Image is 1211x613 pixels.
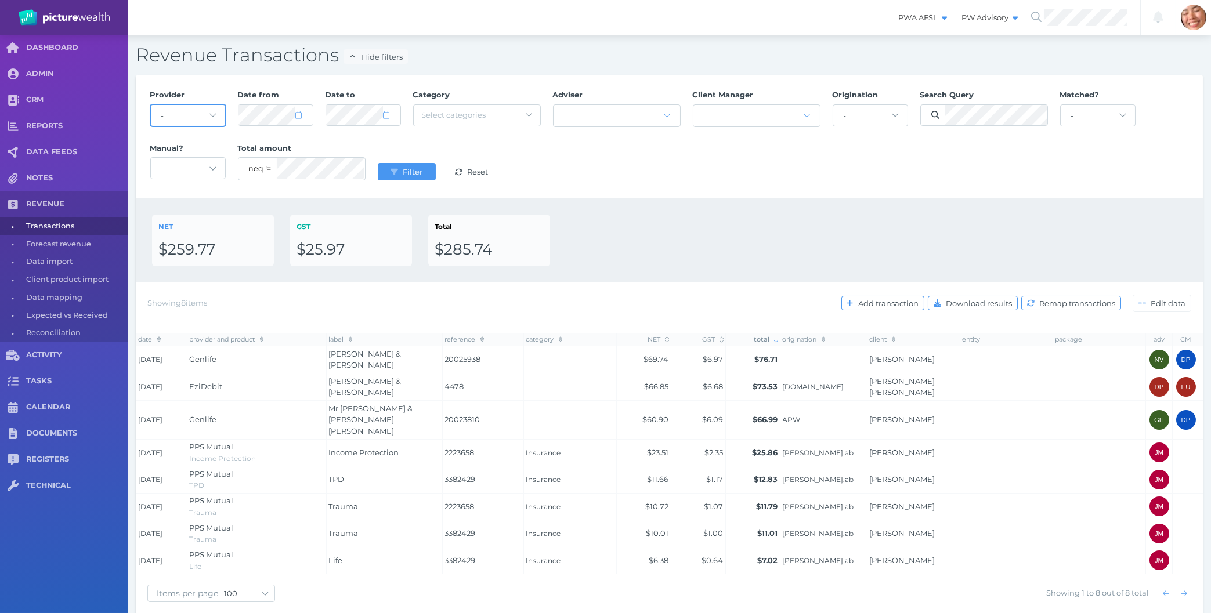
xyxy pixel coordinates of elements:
[755,354,778,364] span: $76.71
[190,354,217,364] span: Genlife
[870,502,935,511] a: [PERSON_NAME]
[26,429,128,438] span: DOCUMENTS
[526,335,563,343] span: category
[443,520,524,547] td: 3382429
[645,382,669,391] span: $66.85
[646,502,669,511] span: $10.72
[648,335,669,343] span: NET
[890,13,953,23] span: PWA AFSL
[358,52,407,61] span: Hide filters
[953,13,1024,23] span: PW Advisory
[26,402,128,412] span: CALENDAR
[780,466,867,494] td: Cotter.ab
[783,335,826,343] span: origination
[1149,442,1169,462] div: Jonathon Martino
[136,493,187,520] td: [DATE]
[400,167,428,176] span: Filter
[26,69,128,79] span: ADMIN
[526,502,614,512] span: Insurance
[190,382,223,391] span: EziDebit
[753,382,778,391] span: $73.53
[26,324,124,342] span: Reconciliation
[524,520,617,547] td: Insurance
[1046,588,1149,597] span: Showing 1 to 8 out of 8 total
[443,163,501,180] button: Reset
[26,271,124,289] span: Client product import
[856,299,924,308] span: Add transaction
[1021,296,1121,310] button: Remap transactions
[780,520,867,547] td: Cotter.ab
[147,298,207,307] span: Showing 8 items
[422,110,486,119] span: Select categories
[780,439,867,466] td: Cotter.ab
[1181,5,1206,30] img: Sabrina Mena
[780,547,867,574] td: Cotter.ab
[136,520,187,547] td: [DATE]
[297,240,406,260] div: $25.97
[1037,299,1120,308] span: Remap transactions
[754,335,778,343] span: total
[526,556,614,565] span: Insurance
[526,475,614,484] span: Insurance
[702,556,724,565] span: $0.64
[190,481,205,489] span: TPD
[329,404,413,436] span: Mr [PERSON_NAME] & [PERSON_NAME]-[PERSON_NAME]
[1149,350,1169,369] div: Nancy Vos
[1176,350,1196,369] div: David Pettit
[190,562,202,571] span: Life
[524,439,617,466] td: Insurance
[707,474,724,484] span: $1.17
[26,455,128,465] span: REGISTERS
[445,335,485,343] span: reference
[26,173,128,183] span: NOTES
[26,121,128,131] span: REPORTS
[443,466,524,494] td: 3382429
[136,401,187,440] td: [DATE]
[524,493,617,520] td: Insurance
[870,556,935,565] a: [PERSON_NAME]
[1159,586,1173,601] button: Show previous page
[190,454,256,463] span: Income Protection
[190,469,234,478] span: PPS Mutual
[1148,299,1191,308] span: Edit data
[326,90,356,99] span: Date to
[928,296,1018,310] button: Download results
[297,222,310,231] span: GST
[443,373,524,401] td: 4478
[1149,496,1169,516] div: Jonathon Martino
[1154,416,1164,423] span: GH
[1155,449,1163,456] span: JM
[329,474,345,484] span: TPD
[783,529,865,538] span: [PERSON_NAME].ab
[704,502,724,511] span: $1.07
[757,502,778,511] span: $11.79
[26,289,124,307] span: Data mapping
[553,90,583,99] span: Adviser
[150,90,185,99] span: Provider
[329,502,359,511] span: Trauma
[443,346,524,373] td: 20025938
[1176,377,1196,397] div: External user
[445,555,522,567] span: 3382429
[26,147,128,157] span: DATA FEEDS
[753,448,778,457] span: $25.86
[136,466,187,494] td: [DATE]
[526,448,614,458] span: Insurance
[780,493,867,520] td: Cotter.ab
[524,547,617,574] td: Insurance
[150,143,184,153] span: Manual?
[693,90,754,99] span: Client Manager
[445,381,522,393] span: 4478
[870,528,935,538] a: [PERSON_NAME]
[1149,410,1169,430] div: Gareth Healy
[1155,476,1163,483] span: JM
[648,474,669,484] span: $11.66
[136,346,187,373] td: [DATE]
[1155,530,1163,537] span: JM
[648,448,669,457] span: $23.51
[1155,557,1163,564] span: JM
[526,529,614,538] span: Insurance
[649,556,669,565] span: $6.38
[158,222,173,231] span: NET
[754,474,778,484] span: $12.83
